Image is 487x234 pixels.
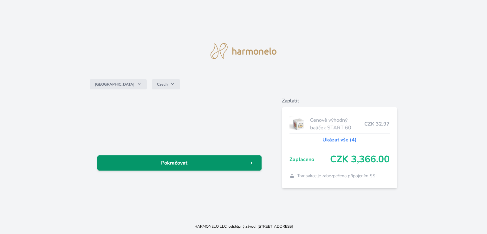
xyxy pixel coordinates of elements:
span: Cenově výhodný balíček START 60 [310,116,364,132]
span: Transakce je zabezpečena připojením SSL [297,173,378,179]
button: [GEOGRAPHIC_DATA] [90,79,147,89]
span: [GEOGRAPHIC_DATA] [95,82,134,87]
span: Czech [157,82,168,87]
button: Czech [152,79,180,89]
span: CZK 3,366.00 [330,154,390,165]
span: CZK 32.97 [364,120,390,128]
a: Pokračovat [97,155,262,171]
img: start.jpg [289,116,308,132]
h6: Zaplatit [282,97,397,105]
a: Ukázat vše (4) [322,136,357,144]
span: Zaplaceno [289,156,330,163]
img: logo.svg [211,43,276,59]
span: Pokračovat [102,159,246,167]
